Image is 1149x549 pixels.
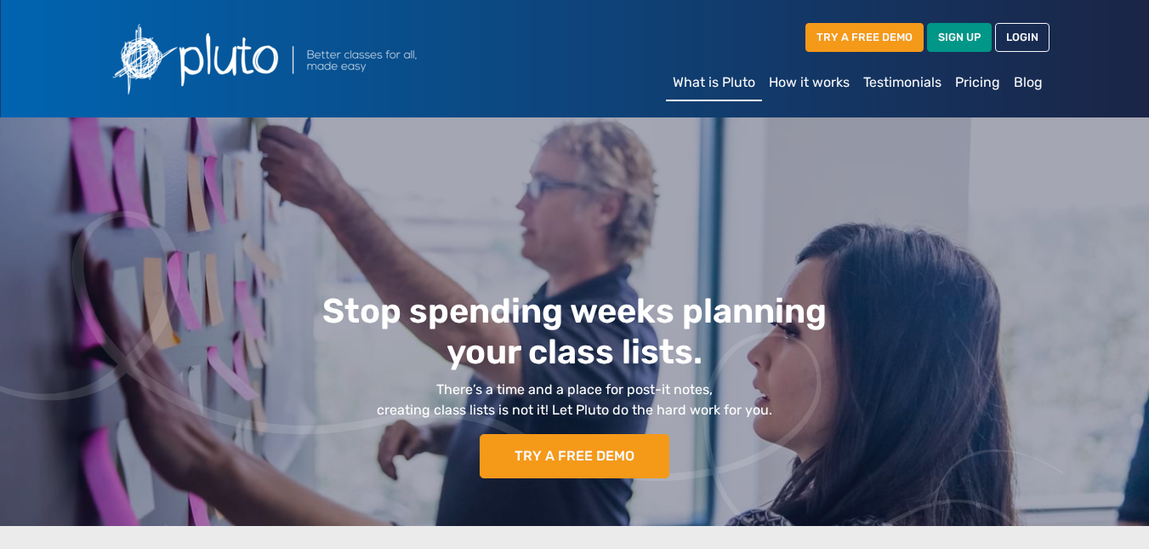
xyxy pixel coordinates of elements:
h1: Stop spending weeks planning your class lists. [173,291,977,373]
a: TRY A FREE DEMO [480,434,669,478]
a: What is Pluto [666,66,762,101]
p: There’s a time and a place for post-it notes, creating class lists is not it! Let Pluto do the ha... [173,380,977,420]
a: TRY A FREE DEMO [805,23,924,51]
a: Blog [1007,66,1049,100]
a: LOGIN [995,23,1049,51]
a: Pricing [948,66,1007,100]
a: SIGN UP [927,23,992,51]
a: Testimonials [856,66,948,100]
a: How it works [762,66,856,100]
img: Pluto logo with the text Better classes for all, made easy [100,14,509,104]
